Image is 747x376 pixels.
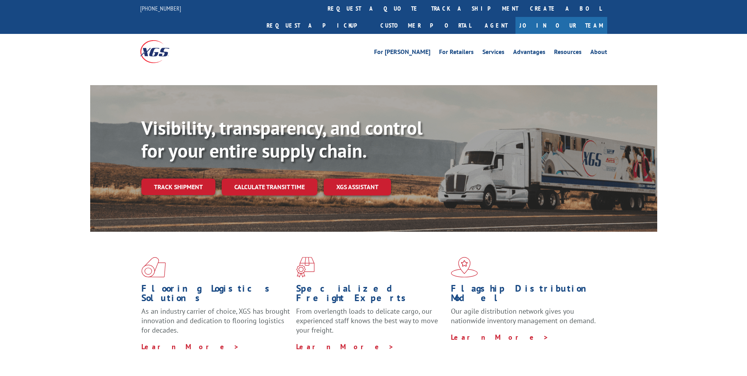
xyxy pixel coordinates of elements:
h1: Specialized Freight Experts [296,284,445,307]
a: Learn More > [296,342,394,351]
span: As an industry carrier of choice, XGS has brought innovation and dedication to flooring logistics... [141,307,290,335]
a: Learn More > [141,342,239,351]
span: Our agile distribution network gives you nationwide inventory management on demand. [451,307,596,325]
a: Request a pickup [261,17,374,34]
a: Calculate transit time [222,179,317,195]
img: xgs-icon-total-supply-chain-intelligence-red [141,257,166,277]
a: Services [482,49,504,58]
h1: Flooring Logistics Solutions [141,284,290,307]
a: Learn More > [451,333,549,342]
img: xgs-icon-focused-on-flooring-red [296,257,315,277]
a: For [PERSON_NAME] [374,49,430,58]
a: Resources [554,49,582,58]
a: Customer Portal [374,17,477,34]
p: From overlength loads to delicate cargo, our experienced staff knows the best way to move your fr... [296,307,445,342]
a: For Retailers [439,49,474,58]
h1: Flagship Distribution Model [451,284,600,307]
a: Join Our Team [515,17,607,34]
a: Track shipment [141,179,215,195]
a: XGS ASSISTANT [324,179,391,195]
a: About [590,49,607,58]
b: Visibility, transparency, and control for your entire supply chain. [141,115,423,163]
a: Agent [477,17,515,34]
a: Advantages [513,49,545,58]
a: [PHONE_NUMBER] [140,4,181,12]
img: xgs-icon-flagship-distribution-model-red [451,257,478,277]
